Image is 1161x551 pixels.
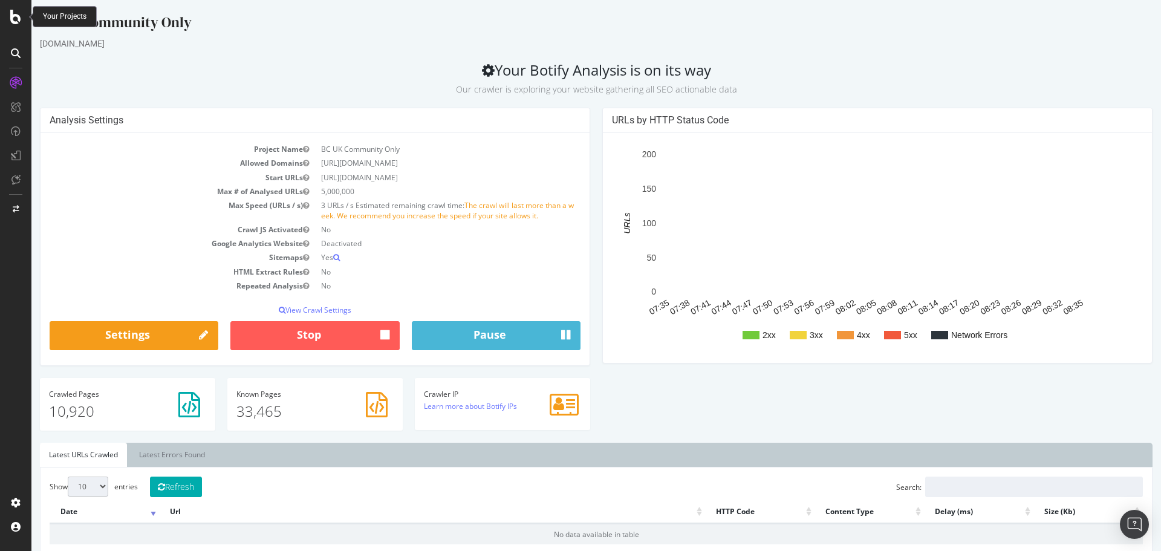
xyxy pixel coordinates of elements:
[18,321,187,350] a: Settings
[205,401,362,422] p: 33,465
[18,477,106,497] label: Show entries
[611,184,625,194] text: 150
[8,62,1121,96] h2: Your Botify Analysis is on its way
[18,305,549,315] p: View Crawl Settings
[611,218,625,228] text: 100
[782,298,805,316] text: 07:59
[657,298,681,316] text: 07:41
[580,142,1107,354] svg: A chart.
[865,477,1111,497] label: Search:
[284,171,549,184] td: [URL][DOMAIN_NAME]
[620,287,625,297] text: 0
[290,200,542,221] span: The crawl will last more than a week. We recommend you increase the speed if your site allows it.
[18,279,284,293] td: Repeated Analysis
[284,279,549,293] td: No
[947,298,971,316] text: 08:23
[18,114,549,126] h4: Analysis Settings
[18,184,284,198] td: Max # of Analysed URLs
[865,298,888,316] text: 08:11
[284,250,549,264] td: Yes
[825,330,839,340] text: 4xx
[18,142,284,156] td: Project Name
[1030,298,1053,316] text: 08:35
[1120,510,1149,539] div: Open Intercom Messenger
[674,500,783,524] th: HTTP Code: activate to sort column ascending
[591,213,600,234] text: URLs
[205,390,362,398] h4: Pages Known
[740,298,764,316] text: 07:53
[284,223,549,236] td: No
[615,253,625,262] text: 50
[18,171,284,184] td: Start URLs
[18,250,284,264] td: Sitemaps
[1009,298,1033,316] text: 08:32
[968,298,992,316] text: 08:26
[783,500,893,524] th: Content Type: activate to sort column ascending
[1002,500,1111,524] th: Size (Kb): activate to sort column ascending
[637,298,660,316] text: 07:38
[8,443,96,467] a: Latest URLs Crawled
[43,11,86,22] div: Your Projects
[380,321,549,350] button: Pause
[844,298,867,316] text: 08:08
[761,298,784,316] text: 07:56
[894,477,1111,497] input: Search:
[284,184,549,198] td: 5,000,000
[18,265,284,279] td: HTML Extract Rules
[199,321,368,350] button: Stop
[18,500,128,524] th: Date: activate to sort column ascending
[611,150,625,160] text: 200
[18,390,175,398] h4: Pages Crawled
[392,401,486,411] a: Learn more about Botify IPs
[284,198,549,223] td: 3 URLs / s Estimated remaining crawl time:
[284,156,549,170] td: [URL][DOMAIN_NAME]
[119,477,171,497] button: Refresh
[284,265,549,279] td: No
[18,236,284,250] td: Google Analytics Website
[885,298,909,316] text: 08:14
[989,298,1012,316] text: 08:29
[802,298,826,316] text: 08:02
[8,37,1121,50] div: [DOMAIN_NAME]
[18,156,284,170] td: Allowed Domains
[284,236,549,250] td: Deactivated
[893,500,1002,524] th: Delay (ms): activate to sort column ascending
[731,330,744,340] text: 2xx
[926,298,950,316] text: 08:20
[8,12,1121,37] div: BC UK Community Only
[128,500,673,524] th: Url: activate to sort column ascending
[906,298,929,316] text: 08:17
[823,298,847,316] text: 08:05
[18,223,284,236] td: Crawl JS Activated
[920,330,976,340] text: Network Errors
[18,524,1111,544] td: No data available in table
[778,330,792,340] text: 3xx
[699,298,723,316] text: 07:47
[580,114,1111,126] h4: URLs by HTTP Status Code
[873,330,886,340] text: 5xx
[678,298,701,316] text: 07:44
[392,390,550,398] h4: Crawler IP
[616,298,640,316] text: 07:35
[18,401,175,422] p: 10,920
[18,198,284,223] td: Max Speed (URLs / s)
[424,83,706,95] small: Our crawler is exploring your website gathering all SEO actionable data
[36,477,77,497] select: Showentries
[720,298,743,316] text: 07:50
[99,443,183,467] a: Latest Errors Found
[284,142,549,156] td: BC UK Community Only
